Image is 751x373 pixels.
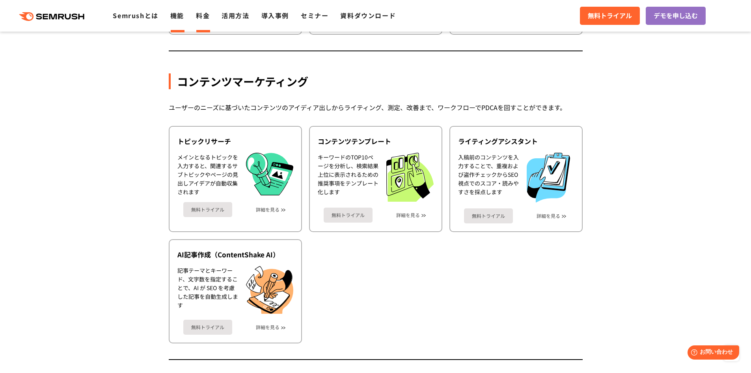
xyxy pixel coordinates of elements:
[169,102,583,113] div: ユーザーのニーズに基づいたコンテンツのアイディア出しからライティング、測定、改善まで、ワークフローでPDCAを回すことができます。
[183,202,232,217] a: 無料トライアル
[318,153,378,202] div: キーワードのTOP10ページを分析し、検索結果上位に表示されるための推奨事項をテンプレート化します
[681,342,742,364] iframe: Help widget launcher
[256,207,280,212] a: 詳細を見る
[113,11,158,20] a: Semrushとは
[256,324,280,330] a: 詳細を見る
[580,7,640,25] a: 無料トライアル
[654,11,698,21] span: デモを申し込む
[340,11,396,20] a: 資料ダウンロード
[646,7,706,25] a: デモを申し込む
[458,137,574,146] div: ライティングアシスタント
[537,213,560,219] a: 詳細を見る
[183,320,232,335] a: 無料トライアル
[169,73,583,89] div: コンテンツマーケティング
[246,266,293,314] img: AI記事作成（ContentShake AI）
[396,212,420,218] a: 詳細を見る
[222,11,249,20] a: 活用方法
[196,11,210,20] a: 料金
[261,11,289,20] a: 導入事例
[170,11,184,20] a: 機能
[464,208,513,223] a: 無料トライアル
[177,137,293,146] div: トピックリサーチ
[324,208,373,223] a: 無料トライアル
[527,153,570,202] img: ライティングアシスタント
[177,153,238,196] div: メインとなるトピックを入力すると、関連するサブトピックやページの見出しアイデアが自動収集されます
[177,250,293,259] div: AI記事作成（ContentShake AI）
[301,11,328,20] a: セミナー
[318,137,434,146] div: コンテンツテンプレート
[386,153,434,202] img: コンテンツテンプレート
[588,11,632,21] span: 無料トライアル
[458,153,519,202] div: 入稿前のコンテンツを入力することで、重複および盗作チェックからSEO視点でのスコア・読みやすさを採点します
[177,266,238,314] div: 記事テーマとキーワード、文字数を指定することで、AI が SEO を考慮した記事を自動生成します
[246,153,293,195] img: トピックリサーチ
